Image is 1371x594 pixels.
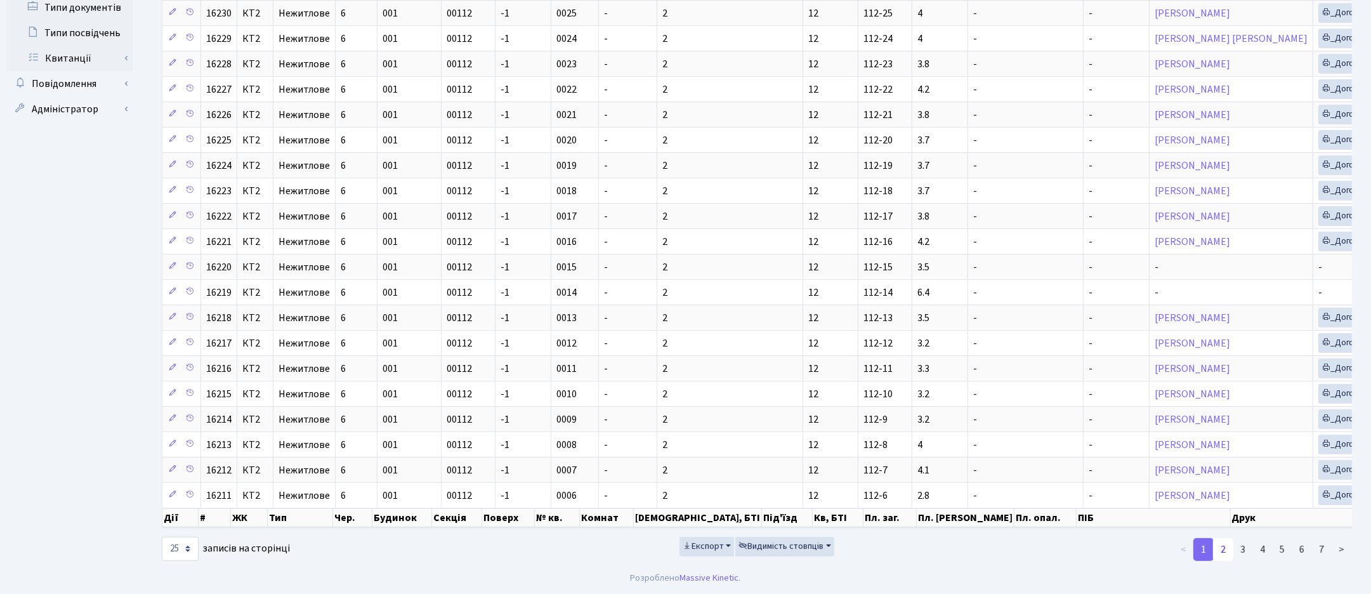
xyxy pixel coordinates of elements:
span: 3.7 [917,133,929,147]
span: 16214 [206,412,232,426]
span: КТ2 [242,135,268,145]
button: Видимість стовпців [735,537,834,557]
span: -1 [501,184,509,198]
span: 3.5 [917,260,929,274]
span: Нежитлове [279,414,330,425]
span: КТ2 [242,313,268,323]
span: 0014 [556,286,577,300]
span: КТ2 [242,414,268,425]
span: 6 [341,57,346,71]
a: 3 [1233,538,1253,561]
span: 6 [341,32,346,46]
a: [PERSON_NAME] [1155,6,1230,20]
span: - [1089,286,1092,300]
span: 16224 [206,159,232,173]
span: 00112 [447,387,472,401]
span: КТ2 [242,237,268,247]
span: 112-24 [863,32,893,46]
span: Експорт [683,540,724,553]
span: - [1089,108,1092,122]
span: 112-20 [863,133,893,147]
span: 0019 [556,159,577,173]
span: 6 [341,209,346,223]
span: -1 [501,108,509,122]
span: - [973,159,977,173]
span: Нежитлове [279,364,330,374]
span: КТ2 [242,389,268,399]
span: 12 [808,336,818,350]
span: 00112 [447,336,472,350]
span: 16219 [206,286,232,300]
span: - [1089,336,1092,350]
span: - [1089,159,1092,173]
span: 0015 [556,260,577,274]
span: -1 [501,286,509,300]
span: 00112 [447,260,472,274]
span: 16222 [206,209,232,223]
span: 16228 [206,57,232,71]
span: -1 [501,311,509,325]
span: 6 [341,412,346,426]
a: [PERSON_NAME] [1155,184,1230,198]
span: 001 [383,260,398,274]
span: КТ2 [242,186,268,196]
span: 6 [341,336,346,350]
span: - [973,235,977,249]
span: КТ2 [242,338,268,348]
span: 00112 [447,159,472,173]
a: [PERSON_NAME] [1155,463,1230,477]
span: - [973,184,977,198]
span: - [604,209,608,223]
span: - [973,6,977,20]
span: - [1089,133,1092,147]
span: КТ2 [242,8,268,18]
span: 0011 [556,362,577,376]
span: 6 [341,362,346,376]
span: 4.2 [917,235,929,249]
span: 001 [383,82,398,96]
select: записів на сторінці [162,537,199,561]
span: 6 [341,260,346,274]
span: 12 [808,82,818,96]
span: - [973,108,977,122]
span: 3.3 [917,362,929,376]
a: Типи посвідчень [6,20,133,46]
span: 16225 [206,133,232,147]
a: [PERSON_NAME] [1155,362,1230,376]
span: 2 [662,336,667,350]
span: 00112 [447,32,472,46]
span: - [973,133,977,147]
span: - [1155,260,1158,274]
span: 001 [383,209,398,223]
span: 00112 [447,209,472,223]
span: -1 [501,387,509,401]
span: - [604,57,608,71]
span: 2 [662,133,667,147]
span: 00112 [447,133,472,147]
span: 2 [662,286,667,300]
span: - [1089,209,1092,223]
span: 112-23 [863,57,893,71]
a: [PERSON_NAME] [1155,82,1230,96]
span: Нежитлове [279,313,330,323]
span: 2 [662,57,667,71]
span: - [973,286,977,300]
a: [PERSON_NAME] [1155,209,1230,223]
span: 2 [662,235,667,249]
a: [PERSON_NAME] [1155,336,1230,350]
span: 112-16 [863,235,893,249]
span: 16215 [206,387,232,401]
span: 001 [383,286,398,300]
span: 00112 [447,362,472,376]
span: 112-15 [863,260,893,274]
span: 112-25 [863,6,893,20]
span: - [1089,260,1092,274]
span: - [1318,286,1322,300]
span: 3.8 [917,108,929,122]
span: 4 [917,6,922,20]
span: Нежитлове [279,287,330,298]
span: 112-22 [863,82,893,96]
span: 00112 [447,57,472,71]
span: - [604,108,608,122]
span: 0010 [556,387,577,401]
